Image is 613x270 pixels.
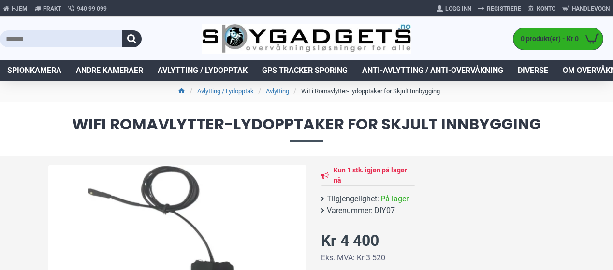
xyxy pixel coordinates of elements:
a: Handlevogn [559,1,613,16]
b: Varenummer: [327,205,373,216]
a: Diverse [511,60,555,81]
span: Frakt [43,4,61,13]
span: Hjem [12,4,28,13]
div: Previous slide [7,163,46,172]
a: Avlytting [266,86,289,96]
span: Handlevogn [572,4,610,13]
span: Konto [537,4,555,13]
div: Kr 4 400 [321,229,379,252]
span: WiFi Romavlytter-Lydopptaker for Skjult Innbygging [10,116,603,141]
div: Kun 1 stk. igjen på lager nå [334,165,415,185]
a: Registrere [475,1,525,16]
span: På lager [380,193,409,205]
a: Avlytting / Lydopptak [197,86,254,96]
span: Anti-avlytting / Anti-overvåkning [362,65,503,76]
div: Next slide [7,153,46,163]
span: Diverse [518,65,548,76]
b: Tilgjengelighet: [327,193,379,205]
span: Andre kameraer [76,65,143,76]
span: Registrere [487,4,521,13]
img: SpyGadgets.no [202,24,410,54]
span: Logg Inn [445,4,471,13]
a: Konto [525,1,559,16]
a: Anti-avlytting / Anti-overvåkning [355,60,511,81]
span: 0 produkt(er) - Kr 0 [513,34,581,44]
span: DIY07 [374,205,395,216]
a: Andre kameraer [69,60,150,81]
span: Spionkamera [7,65,61,76]
a: Logg Inn [433,1,475,16]
a: Avlytting / Lydopptak [150,60,255,81]
span: GPS Tracker Sporing [262,65,348,76]
span: 940 99 099 [77,4,107,13]
a: 0 produkt(er) - Kr 0 [513,28,603,50]
span: Avlytting / Lydopptak [158,65,248,76]
a: GPS Tracker Sporing [255,60,355,81]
